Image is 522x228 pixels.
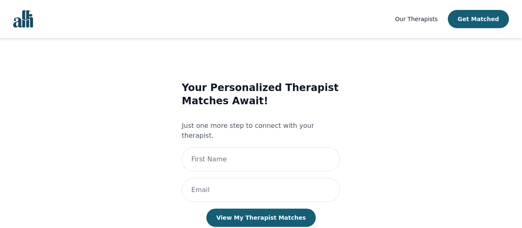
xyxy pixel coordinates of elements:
[182,81,340,108] h3: Your Personalized Therapist Matches Await!
[206,209,316,227] button: View My Therapist Matches
[182,178,340,202] input: Email
[182,121,340,141] p: Just one more step to connect with your therapist.
[448,10,509,28] button: Get Matched
[395,16,437,22] span: Our Therapists
[13,10,33,28] img: alli logo
[182,147,340,171] input: First Name
[395,14,437,24] a: Our Therapists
